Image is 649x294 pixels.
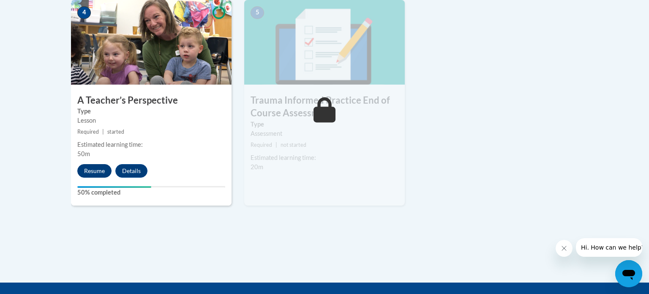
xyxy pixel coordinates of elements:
[281,142,306,148] span: not started
[77,188,225,197] label: 50% completed
[77,116,225,125] div: Lesson
[251,120,398,129] label: Type
[251,153,398,162] div: Estimated learning time:
[71,94,232,107] h3: A Teacher’s Perspective
[102,129,104,135] span: |
[77,140,225,149] div: Estimated learning time:
[115,164,147,178] button: Details
[556,240,573,257] iframe: Close message
[77,107,225,116] label: Type
[615,260,642,287] iframe: Button to launch messaging window
[77,186,151,188] div: Your progress
[5,6,68,13] span: Hi. How can we help?
[251,163,263,170] span: 20m
[251,129,398,138] div: Assessment
[107,129,124,135] span: started
[77,150,90,157] span: 50m
[77,6,91,19] span: 4
[77,164,112,178] button: Resume
[576,238,642,257] iframe: Message from company
[275,142,277,148] span: |
[251,142,272,148] span: Required
[244,94,405,120] h3: Trauma Informed Practice End of Course Assessment
[251,6,264,19] span: 5
[77,129,99,135] span: Required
